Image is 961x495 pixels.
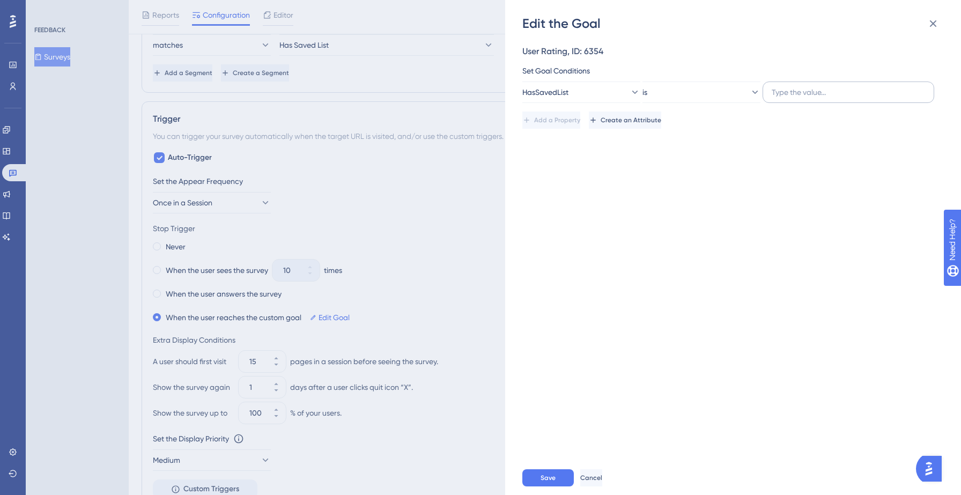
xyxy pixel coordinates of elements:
span: Create an Attribute [601,116,661,124]
button: Add a Property [522,112,580,129]
div: Edit the Goal [522,15,946,32]
div: Set Goal Conditions [522,64,937,77]
span: Need Help? [25,3,67,16]
span: Add a Property [534,116,580,124]
iframe: UserGuiding AI Assistant Launcher [916,453,948,485]
span: Cancel [580,474,602,482]
button: is [642,82,760,103]
button: Save [522,469,574,486]
input: Type the value... [772,86,925,98]
span: HasSavedList [522,86,568,99]
div: User Rating, ID: 6354 [522,45,937,58]
button: Cancel [580,469,602,486]
span: Save [541,474,556,482]
button: Create an Attribute [589,112,661,129]
button: HasSavedList [522,82,640,103]
span: is [642,86,647,99]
